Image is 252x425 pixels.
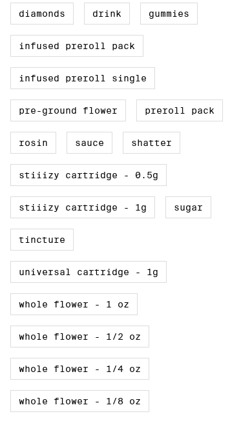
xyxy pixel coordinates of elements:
[10,164,167,186] label: STIIIZY Cartridge - 0.5g
[123,132,180,154] label: Shatter
[84,3,130,25] label: Drink
[165,196,211,218] label: Sugar
[31,9,58,21] span: Help
[10,3,74,25] label: Diamonds
[10,358,149,380] label: Whole Flower - 1/4 oz
[10,35,143,57] label: Infused Preroll Pack
[10,132,56,154] label: Rosin
[10,67,155,89] label: Infused Preroll Single
[10,229,74,251] label: Tincture
[67,132,112,154] label: Sauce
[10,99,126,121] label: Pre-ground Flower
[140,3,198,25] label: Gummies
[136,99,223,121] label: Preroll Pack
[10,390,149,412] label: Whole Flower - 1/8 oz
[10,293,138,315] label: Whole Flower - 1 oz
[10,261,167,283] label: Universal Cartridge - 1g
[10,196,155,218] label: STIIIZY Cartridge - 1g
[10,326,149,347] label: Whole Flower - 1/2 oz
